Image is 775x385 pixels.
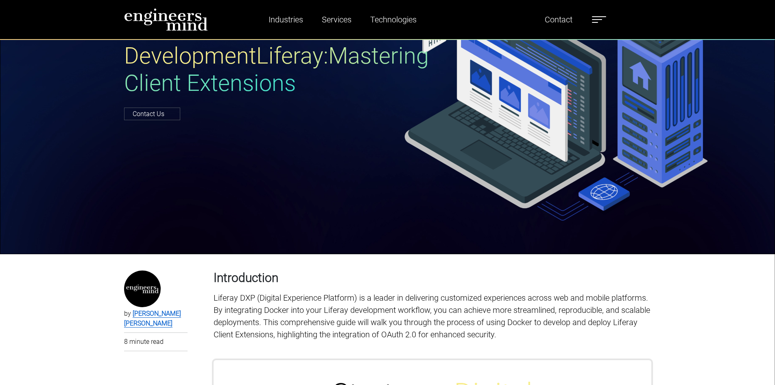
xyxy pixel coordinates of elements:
[319,10,355,29] a: Services
[124,310,181,328] a: [PERSON_NAME] [PERSON_NAME]
[124,337,188,347] p: 8 minute read
[265,10,306,29] a: Industries
[124,309,188,328] p: by
[541,10,576,29] a: Contact
[124,15,429,97] span: Web Development Liferay: Mastering Client Extensions
[124,8,208,31] img: logo
[214,271,651,285] h3: Introduction
[124,108,180,120] a: Contact Us
[126,271,159,307] img: EM_Logo
[367,10,420,29] a: Technologies
[214,292,651,341] p: Liferay DXP (Digital Experience Platform) is a leader in delivering customized experiences across...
